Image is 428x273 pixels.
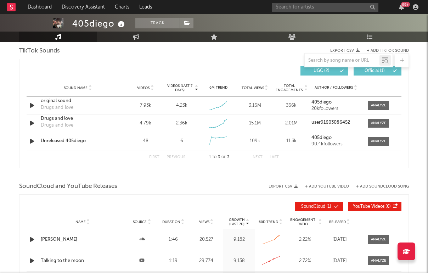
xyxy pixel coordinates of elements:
[358,69,391,73] span: Official ( 1 )
[367,49,409,53] button: + Add TikTok Sound
[311,135,332,140] strong: 405diego
[176,102,187,109] div: 4.23k
[305,58,379,63] input: Search by song name or URL
[325,257,354,264] div: [DATE]
[300,66,348,76] button: UGC(2)
[41,138,115,145] a: Unreleased 405diego
[295,202,343,211] button: SoundCloud(1)
[225,236,253,243] div: 9,182
[311,106,361,111] div: 20k followers
[41,104,73,111] div: Drugs and love
[315,85,353,90] span: Author / Followers
[275,138,308,145] div: 11.3k
[238,102,271,109] div: 3.16M
[275,84,304,92] span: Total Engagements
[176,120,187,127] div: 2.36k
[311,142,361,147] div: 90.4k followers
[129,138,162,145] div: 48
[270,155,279,159] button: Last
[401,2,410,7] div: 99 +
[242,86,264,90] span: Total Views
[253,155,263,159] button: Next
[354,66,401,76] button: Official(1)
[199,153,238,162] div: 1 3 3
[41,236,124,243] a: [PERSON_NAME]
[329,220,346,224] span: Released
[311,135,361,140] a: 405diego
[19,47,60,55] span: TikTok Sounds
[311,100,361,105] a: 405diego
[353,205,391,209] span: ( 6 )
[238,138,271,145] div: 109k
[356,185,409,189] button: + Add SoundCloud Song
[325,236,354,243] div: [DATE]
[129,102,162,109] div: 7.93k
[191,257,222,264] div: 29,774
[135,18,180,28] button: Track
[288,257,322,264] div: 2.72 %
[225,257,253,264] div: 9,138
[311,120,361,125] a: user91603086452
[229,218,245,222] p: Growth
[399,4,404,10] button: 99+
[275,120,308,127] div: 2.01M
[288,218,317,226] span: Engagement Ratio
[288,236,322,243] div: 2.22 %
[199,220,209,224] span: Views
[159,236,187,243] div: 1:46
[212,156,216,159] span: to
[191,236,222,243] div: 20,527
[133,220,147,224] span: Source
[259,220,278,224] span: 60D Trend
[165,84,194,92] span: Videos (last 7 days)
[300,205,332,209] span: ( 1 )
[221,156,226,159] span: of
[301,205,325,209] span: SoundCloud
[149,155,159,159] button: First
[202,85,235,90] div: 6M Trend
[353,205,384,209] span: YouTube Videos
[167,155,185,159] button: Previous
[348,202,401,211] button: YouTube Videos(6)
[305,185,349,189] button: + Add YouTube Video
[41,115,115,122] a: Drugs and love
[19,182,117,191] span: SoundCloud and YouTube Releases
[305,69,338,73] span: UGC ( 2 )
[137,86,150,90] span: Videos
[162,220,180,224] span: Duration
[229,222,245,226] p: (Last 7d)
[311,120,350,125] strong: user91603086452
[72,18,126,29] div: 405diego
[349,185,409,189] button: + Add SoundCloud Song
[41,257,124,264] a: Talking to the moon
[129,120,162,127] div: 4.79k
[41,97,115,105] a: original sound
[275,102,308,109] div: 366k
[269,184,298,189] button: Export CSV
[159,257,187,264] div: 1:19
[64,86,88,90] span: Sound Name
[272,3,378,12] input: Search for artists
[298,185,349,189] div: + Add YouTube Video
[360,49,409,53] button: + Add TikTok Sound
[330,49,360,53] button: Export CSV
[75,220,86,224] span: Name
[311,100,332,105] strong: 405diego
[41,122,73,129] div: Drugs and love
[238,120,271,127] div: 15.1M
[180,138,183,145] div: 6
